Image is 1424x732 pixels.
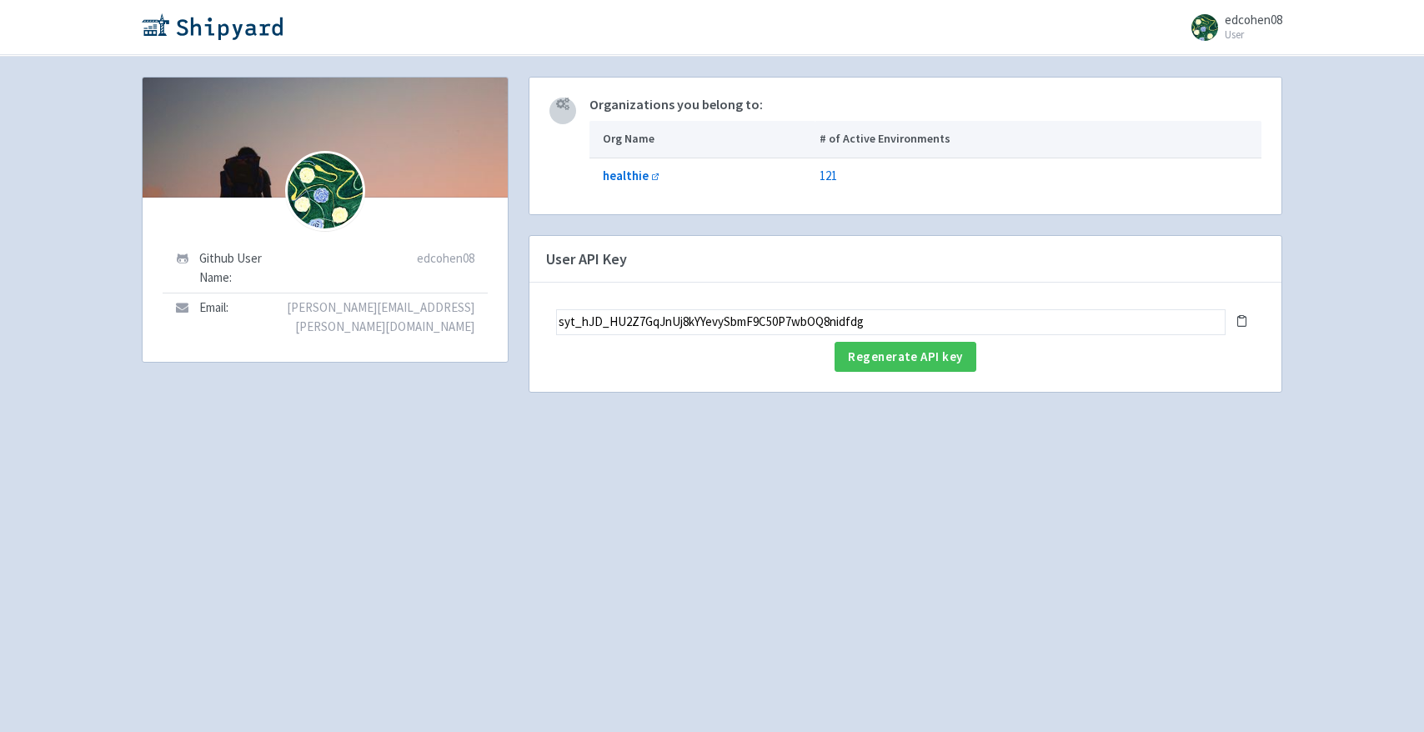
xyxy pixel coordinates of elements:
span: edcohen08 [417,250,474,266]
td: Github User Name: [193,244,272,293]
a: edcohen08 User [1181,13,1282,40]
span: [PERSON_NAME][EMAIL_ADDRESS][PERSON_NAME][DOMAIN_NAME] [287,299,474,334]
td: Email: [193,293,272,341]
th: Org Name [589,121,815,158]
a: 121 [820,168,837,183]
small: User [1225,29,1282,40]
img: 31940792 [285,151,365,231]
img: Shipyard logo [142,13,283,40]
h4: User API Key [529,236,1281,283]
span: Regenerate API key [848,348,962,364]
h5: Organizations you belong to: [589,98,1261,113]
span: edcohen08 [1225,12,1282,28]
b: healthie [603,168,649,183]
th: # of Active Environments [815,121,1261,158]
a: healthie [603,168,659,183]
button: Regenerate API key [835,342,975,372]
